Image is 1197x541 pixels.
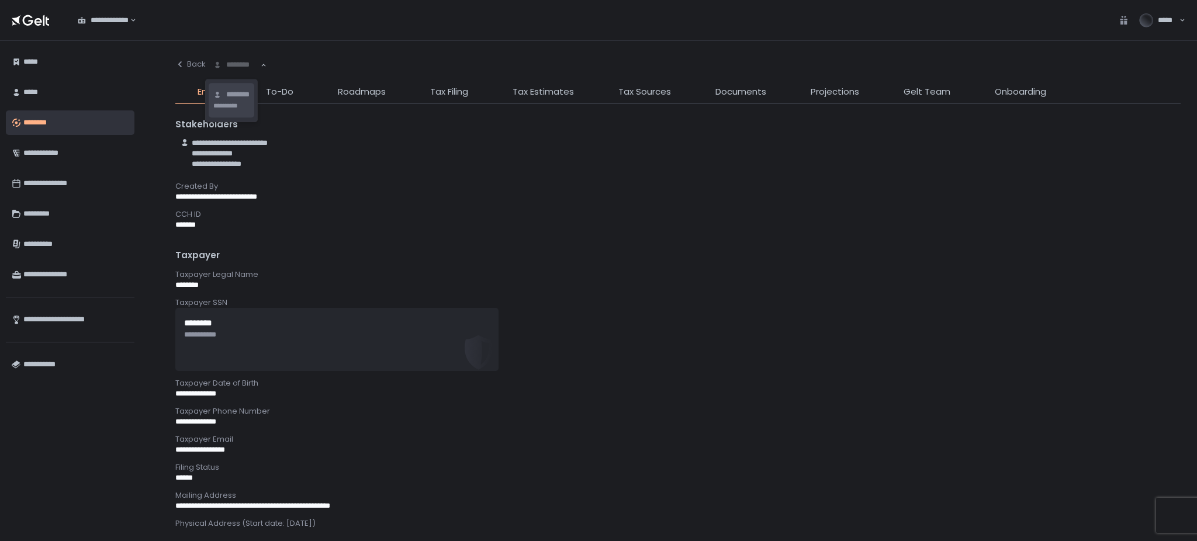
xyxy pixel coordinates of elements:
[266,85,293,99] span: To-Do
[175,249,1181,262] div: Taxpayer
[175,434,1181,445] div: Taxpayer Email
[513,85,574,99] span: Tax Estimates
[175,406,1181,417] div: Taxpayer Phone Number
[175,297,1181,308] div: Taxpayer SSN
[206,53,267,77] div: Search for option
[175,181,1181,192] div: Created By
[430,85,468,99] span: Tax Filing
[338,85,386,99] span: Roadmaps
[175,118,1181,131] div: Stakeholders
[618,85,671,99] span: Tax Sources
[175,490,1181,501] div: Mailing Address
[175,59,206,70] div: Back
[175,378,1181,389] div: Taxpayer Date of Birth
[175,518,1181,529] div: Physical Address (Start date: [DATE])
[995,85,1046,99] span: Onboarding
[904,85,950,99] span: Gelt Team
[715,85,766,99] span: Documents
[175,209,1181,220] div: CCH ID
[175,53,206,76] button: Back
[175,462,1181,473] div: Filing Status
[811,85,859,99] span: Projections
[70,8,136,33] div: Search for option
[198,85,222,99] span: Entity
[213,59,260,71] input: Search for option
[175,269,1181,280] div: Taxpayer Legal Name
